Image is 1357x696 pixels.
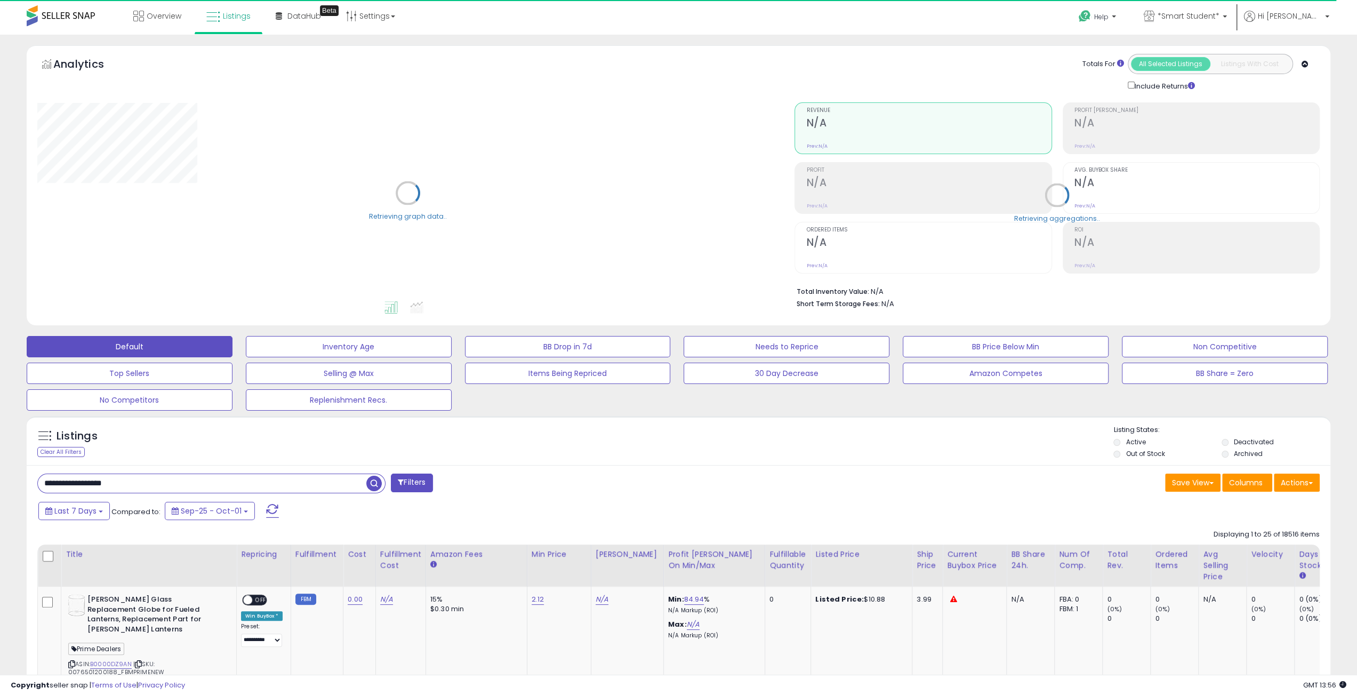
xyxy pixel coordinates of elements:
div: [PERSON_NAME] [596,549,659,560]
button: Default [27,336,232,357]
div: % [668,595,757,614]
div: Listed Price [815,549,908,560]
b: Listed Price: [815,594,864,604]
div: Win BuyBox * [241,611,283,621]
b: [PERSON_NAME] Glass Replacement Globe for Fueled Lanterns, Replacement Part for [PERSON_NAME] Lan... [87,595,217,637]
div: 15% [430,595,519,604]
div: Include Returns [1120,79,1208,92]
div: Displaying 1 to 25 of 18516 items [1214,530,1320,540]
div: Tooltip anchor [320,5,339,16]
div: 0 [1251,595,1294,604]
div: ASIN: [68,595,228,689]
span: DataHub [287,11,321,21]
small: FBM [295,594,316,605]
img: 31noPd1bOTL._SL40_.jpg [68,595,85,616]
button: Needs to Reprice [684,336,889,357]
button: Amazon Competes [903,363,1109,384]
div: N/A [1203,595,1238,604]
button: Items Being Repriced [465,363,671,384]
div: 0 (0%) [1299,614,1342,623]
button: Replenishment Recs. [246,389,452,411]
small: Days In Stock. [1299,571,1305,581]
div: Totals For [1082,59,1124,69]
div: 0 [1155,595,1198,604]
span: Help [1094,12,1109,21]
a: Terms of Use [91,680,136,690]
div: 0 [1251,614,1294,623]
a: N/A [687,619,700,630]
a: Privacy Policy [138,680,185,690]
div: 0 (0%) [1299,595,1342,604]
h5: Analytics [53,57,125,74]
div: Min Price [532,549,587,560]
label: Out of Stock [1126,449,1165,458]
div: Repricing [241,549,286,560]
a: Hi [PERSON_NAME] [1244,11,1329,35]
a: 84.94 [684,594,704,605]
button: Sep-25 - Oct-01 [165,502,255,520]
th: The percentage added to the cost of goods (COGS) that forms the calculator for Min & Max prices. [663,545,765,587]
div: Title [66,549,232,560]
button: Top Sellers [27,363,232,384]
span: Listings [223,11,251,21]
button: No Competitors [27,389,232,411]
button: BB Share = Zero [1122,363,1328,384]
div: Preset: [241,623,283,647]
strong: Copyright [11,680,50,690]
button: Selling @ Max [246,363,452,384]
a: N/A [380,594,393,605]
div: Fulfillment Cost [380,549,421,571]
small: (0%) [1155,605,1170,613]
span: Prime Dealers [68,643,124,655]
button: Last 7 Days [38,502,110,520]
div: Current Buybox Price [947,549,1002,571]
b: Max: [668,619,687,629]
div: Cost [348,549,371,560]
button: Filters [391,474,432,492]
a: Help [1070,2,1127,35]
div: Num of Comp. [1059,549,1098,571]
div: Fulfillable Quantity [769,549,806,571]
div: Days In Stock [1299,549,1338,571]
small: Amazon Fees. [430,560,437,570]
i: Get Help [1078,10,1091,23]
span: 2025-10-9 13:56 GMT [1303,680,1346,690]
button: Non Competitive [1122,336,1328,357]
button: Actions [1274,474,1320,492]
button: BB Price Below Min [903,336,1109,357]
span: *Smart Student* [1158,11,1219,21]
button: Save View [1165,474,1221,492]
a: N/A [596,594,608,605]
div: Retrieving graph data.. [369,211,447,221]
a: 0.00 [348,594,363,605]
a: B0000DZ9AN [90,660,132,669]
button: Inventory Age [246,336,452,357]
label: Deactivated [1234,437,1274,446]
button: Columns [1222,474,1272,492]
small: (0%) [1299,605,1314,613]
span: Overview [147,11,181,21]
div: Clear All Filters [37,447,85,457]
div: Profit [PERSON_NAME] on Min/Max [668,549,760,571]
div: Ship Price [917,549,938,571]
div: 0 [769,595,802,604]
span: Hi [PERSON_NAME] [1258,11,1322,21]
div: BB Share 24h. [1011,549,1050,571]
span: | SKU: 0076501200188_FBMPRIMENEW [68,660,164,676]
small: (0%) [1107,605,1122,613]
div: Fulfillment [295,549,339,560]
small: (0%) [1251,605,1266,613]
label: Active [1126,437,1145,446]
b: Min: [668,594,684,604]
span: Sep-25 - Oct-01 [181,506,242,516]
div: Total Rev. [1107,549,1146,571]
div: Avg Selling Price [1203,549,1242,582]
a: 2.12 [532,594,544,605]
button: Listings With Cost [1210,57,1289,71]
p: N/A Markup (ROI) [668,607,757,614]
p: Listing States: [1113,425,1330,435]
button: BB Drop in 7d [465,336,671,357]
button: All Selected Listings [1131,57,1210,71]
h5: Listings [57,429,98,444]
div: Amazon Fees [430,549,523,560]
